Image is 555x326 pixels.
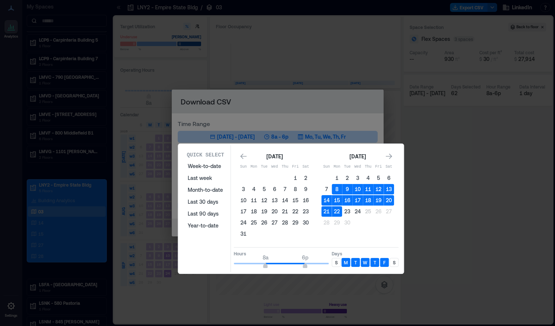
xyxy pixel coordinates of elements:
[301,184,311,194] button: 9
[342,162,352,172] th: Tuesday
[269,206,280,217] button: 20
[269,184,280,194] button: 6
[342,184,352,194] button: 9
[352,162,363,172] th: Wednesday
[332,217,342,228] button: 29
[269,164,280,170] p: Wed
[249,164,259,170] p: Mon
[352,184,363,194] button: 10
[249,195,259,206] button: 11
[290,173,301,183] button: 1
[290,162,301,172] th: Friday
[332,164,342,170] p: Mon
[352,164,363,170] p: Wed
[238,195,249,206] button: 10
[363,173,373,183] button: 4
[269,195,280,206] button: 13
[301,162,311,172] th: Saturday
[301,206,311,217] button: 23
[280,162,290,172] th: Thursday
[183,220,227,232] button: Year-to-date
[290,164,301,170] p: Fri
[342,217,352,228] button: 30
[238,164,249,170] p: Sun
[321,206,332,217] button: 21
[183,196,227,208] button: Last 30 days
[302,254,308,261] span: 6p
[321,217,332,228] button: 28
[384,184,394,194] button: 13
[234,251,329,256] p: Hours
[280,195,290,206] button: 14
[321,184,332,194] button: 7
[373,162,384,172] th: Friday
[238,229,249,239] button: 31
[373,206,384,217] button: 26
[290,217,301,228] button: 29
[183,184,227,196] button: Month-to-date
[259,195,269,206] button: 12
[383,259,385,265] p: F
[332,173,342,183] button: 1
[249,184,259,194] button: 4
[238,162,249,172] th: Sunday
[373,164,384,170] p: Fri
[290,184,301,194] button: 8
[249,217,259,228] button: 25
[301,217,311,228] button: 30
[363,259,367,265] p: W
[384,164,394,170] p: Sat
[373,195,384,206] button: 19
[352,195,363,206] button: 17
[264,152,285,161] div: [DATE]
[321,162,332,172] th: Sunday
[332,184,342,194] button: 8
[249,162,259,172] th: Monday
[259,217,269,228] button: 26
[238,217,249,228] button: 24
[363,162,373,172] th: Thursday
[335,259,338,265] p: S
[373,173,384,183] button: 5
[269,162,280,172] th: Wednesday
[238,151,249,162] button: Go to previous month
[384,206,394,217] button: 27
[301,173,311,183] button: 2
[280,184,290,194] button: 7
[354,259,357,265] p: T
[363,164,373,170] p: Thu
[363,184,373,194] button: 11
[183,172,227,184] button: Last week
[384,162,394,172] th: Saturday
[249,206,259,217] button: 18
[301,164,311,170] p: Sat
[374,259,376,265] p: T
[393,259,395,265] p: S
[187,151,224,159] p: Quick Select
[259,164,269,170] p: Tue
[344,259,348,265] p: M
[347,152,368,161] div: [DATE]
[332,195,342,206] button: 15
[321,164,332,170] p: Sun
[263,254,269,261] span: 8a
[183,160,227,172] button: Week-to-date
[301,195,311,206] button: 16
[384,195,394,206] button: 20
[342,173,352,183] button: 2
[384,151,394,162] button: Go to next month
[259,162,269,172] th: Tuesday
[332,206,342,217] button: 22
[238,206,249,217] button: 17
[280,217,290,228] button: 28
[332,162,342,172] th: Monday
[280,164,290,170] p: Thu
[363,195,373,206] button: 18
[373,184,384,194] button: 12
[352,206,363,217] button: 24
[352,173,363,183] button: 3
[332,251,398,256] p: Days
[342,206,352,217] button: 23
[259,184,269,194] button: 5
[259,206,269,217] button: 19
